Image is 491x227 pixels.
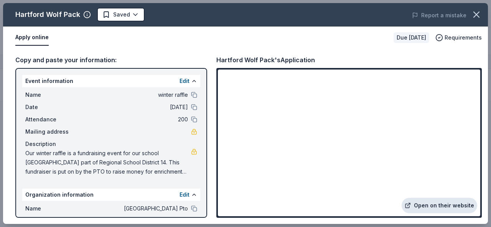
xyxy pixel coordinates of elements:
span: Website [25,216,77,225]
span: Our winter raffle is a fundraising event for our school [GEOGRAPHIC_DATA] part of Regional School... [25,149,191,176]
button: Edit [180,76,189,86]
span: Mailing address [25,127,77,136]
span: Attendance [25,115,77,124]
span: 200 [77,115,188,124]
button: Apply online [15,30,49,46]
button: Saved [97,8,145,22]
span: Saved [113,10,130,19]
div: Event information [22,75,200,87]
button: Report a mistake [412,11,466,20]
div: Organization information [22,189,200,201]
div: Hartford Wolf Pack [15,8,80,21]
span: [GEOGRAPHIC_DATA] Pto [77,204,188,213]
span: Requirements [445,33,482,42]
span: [DATE] [77,103,188,112]
div: Copy and paste your information: [15,55,207,65]
button: Requirements [435,33,482,42]
div: Hartford Wolf Pack's Application [216,55,315,65]
span: Name [25,90,77,99]
span: [URL][DOMAIN_NAME] [77,216,188,225]
span: winter raffle [77,90,188,99]
span: Name [25,204,77,213]
button: Edit [180,190,189,199]
div: Description [25,139,197,149]
span: Date [25,103,77,112]
div: Due [DATE] [394,32,429,43]
a: Open on their website [402,198,477,213]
